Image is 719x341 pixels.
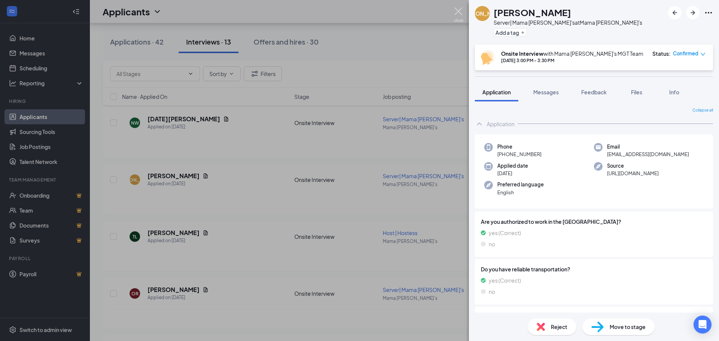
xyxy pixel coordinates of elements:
svg: ChevronUp [475,119,484,128]
span: Messages [533,89,559,95]
svg: ArrowLeftNew [670,8,679,17]
span: Reject [551,323,567,331]
div: Open Intercom Messenger [694,316,712,334]
span: Do you have reliable transportation? [481,265,707,273]
div: Server| Mama [PERSON_NAME]'s at Mama [PERSON_NAME]'s [494,19,642,26]
span: [URL][DOMAIN_NAME] [607,170,659,177]
span: no [489,287,495,296]
button: PlusAdd a tag [494,28,527,36]
span: Applied date [497,162,528,170]
span: yes (Correct) [489,276,521,284]
span: Files [631,89,642,95]
span: [DATE] [497,170,528,177]
span: Are you authorized to work in the [GEOGRAPHIC_DATA]? [481,217,707,226]
span: Confirmed [673,50,698,57]
span: yes (Correct) [489,229,521,237]
h1: [PERSON_NAME] [494,6,571,19]
svg: ArrowRight [688,8,697,17]
span: Move to stage [610,323,646,331]
div: [PERSON_NAME] [461,10,504,17]
svg: Ellipses [704,8,713,17]
div: Status : [652,50,671,57]
div: Application [487,120,515,128]
span: down [700,52,706,57]
button: ArrowLeftNew [668,6,682,19]
b: Onsite Interview [501,50,543,57]
span: [PHONE_NUMBER] [497,150,541,158]
span: Collapse all [692,107,713,113]
svg: Plus [521,30,525,35]
div: [DATE] 3:00 PM - 3:30 PM [501,57,643,64]
span: Preferred language [497,181,544,188]
button: ArrowRight [686,6,700,19]
span: Phone [497,143,541,150]
span: English [497,189,544,196]
div: with Mama [PERSON_NAME]'s MGT Team [501,50,643,57]
span: no [489,240,495,248]
span: Info [669,89,679,95]
span: Source [607,162,659,170]
span: Application [482,89,511,95]
span: [EMAIL_ADDRESS][DOMAIN_NAME] [607,150,689,158]
span: Feedback [581,89,607,95]
span: Email [607,143,689,150]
